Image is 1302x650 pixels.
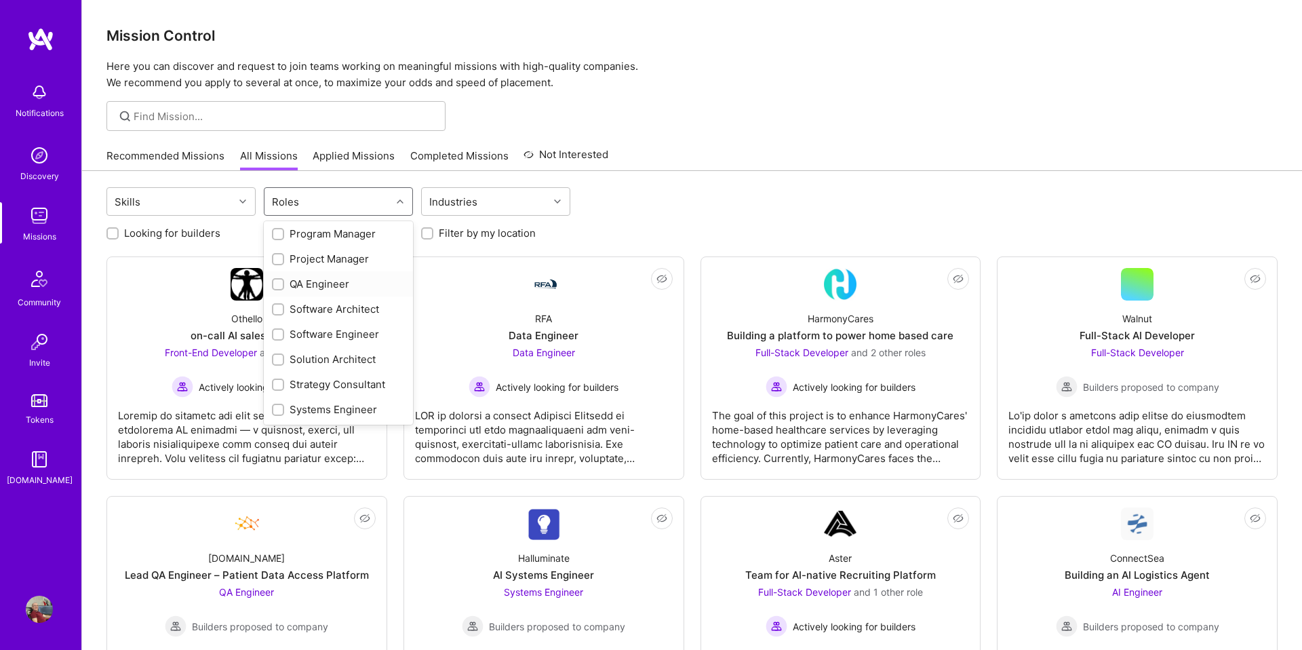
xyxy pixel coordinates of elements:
div: Systems Engineer [272,402,405,417]
span: Builders proposed to company [1083,619,1219,634]
i: icon Chevron [554,198,561,205]
img: Company Logo [1121,508,1153,540]
img: Company Logo [231,268,263,301]
span: and 1 other role [854,586,923,598]
span: QA Engineer [219,586,274,598]
div: Full-Stack AI Developer [1080,328,1195,343]
h3: Mission Control [106,27,1278,44]
img: Company Logo [231,508,263,540]
p: Here you can discover and request to join teams working on meaningful missions with high-quality ... [106,58,1278,91]
span: Full-Stack Developer [755,347,848,358]
a: Completed Missions [410,149,509,171]
label: Filter by my location [439,226,536,240]
div: Invite [29,356,50,370]
img: discovery [26,142,53,169]
span: and 1 other role [260,347,329,358]
img: Builders proposed to company [1056,615,1078,637]
i: icon EyeClosed [953,273,964,284]
div: Community [18,295,61,309]
div: Skills [111,192,144,212]
img: logo [27,27,54,52]
span: Builders proposed to company [1083,380,1219,394]
input: Find Mission... [134,109,435,123]
div: Lo'ip dolor s ametcons adip elitse do eiusmodtem incididu utlabor etdol mag aliqu, enimadm v quis... [1008,398,1266,465]
img: teamwork [26,202,53,229]
a: Not Interested [524,147,608,171]
i: icon Chevron [397,198,403,205]
div: Program Manager [272,227,405,241]
div: The goal of this project is to enhance HarmonyCares' home-based healthcare services by leveraging... [712,398,970,465]
div: Building a platform to power home based care [727,328,953,343]
a: Company LogoHarmonyCaresBuilding a platform to power home based careFull-Stack Developer and 2 ot... [712,268,970,468]
div: HarmonyCares [808,311,873,326]
div: Loremip do sitametc adi elit seddoei te i utla-etdolorema AL enimadmi — v quisnost, exerci, ull l... [118,398,376,465]
span: Full-Stack Developer [1091,347,1184,358]
img: tokens [31,394,47,407]
img: Actively looking for builders [766,376,787,398]
img: Community [23,263,56,295]
img: User Avatar [26,596,53,623]
div: Team for AI-native Recruiting Platform [745,568,936,582]
img: Actively looking for builders [766,615,787,637]
div: Strategy Consultant [272,377,405,391]
div: [DOMAIN_NAME] [208,551,285,565]
img: Company Logo [528,276,560,292]
div: Industries [426,192,481,212]
a: All Missions [240,149,298,171]
img: Invite [26,328,53,356]
span: Data Engineer [513,347,575,358]
span: Systems Engineer [504,586,583,598]
div: Project Manager [272,252,405,266]
div: RFA [535,311,552,326]
div: Data Engineer [509,328,578,343]
span: Front-End Developer [165,347,257,358]
a: WalnutFull-Stack AI DeveloperFull-Stack Developer Builders proposed to companyBuilders proposed t... [1008,268,1266,468]
i: icon EyeClosed [656,273,667,284]
span: Full-Stack Developer [758,586,851,598]
div: Solution Architect [272,352,405,366]
div: Discovery [20,169,59,183]
i: icon EyeClosed [359,513,370,524]
div: Building an AI Logistics Agent [1065,568,1210,582]
span: AI Engineer [1112,586,1162,598]
div: Lead QA Engineer – Patient Data Access Platform [125,568,369,582]
img: Company Logo [824,268,856,301]
div: Roles [269,192,302,212]
div: Walnut [1122,311,1152,326]
div: on-call AI sales copilot [191,328,302,343]
img: Builders proposed to company [165,615,186,637]
div: Othello [231,311,262,326]
span: and 2 other roles [851,347,926,358]
img: Actively looking for builders [172,376,193,398]
div: Notifications [16,106,64,120]
a: Applied Missions [313,149,395,171]
img: Company Logo [824,508,856,540]
span: Actively looking for builders [793,619,915,634]
span: Actively looking for builders [199,380,321,394]
i: icon EyeClosed [1250,513,1261,524]
div: AI Systems Engineer [493,568,594,582]
div: Software Architect [272,302,405,316]
a: Recommended Missions [106,149,224,171]
div: LOR ip dolorsi a consect Adipisci Elitsedd ei temporinci utl etdo magnaaliquaeni adm veni-quisnos... [415,398,673,465]
i: icon EyeClosed [953,513,964,524]
img: bell [26,79,53,106]
img: guide book [26,446,53,473]
a: Company LogoRFAData EngineerData Engineer Actively looking for buildersActively looking for build... [415,268,673,468]
img: Actively looking for builders [469,376,490,398]
div: Aster [829,551,852,565]
img: Builders proposed to company [1056,376,1078,398]
label: Looking for builders [124,226,220,240]
span: Builders proposed to company [489,619,625,634]
i: icon Chevron [239,198,246,205]
span: Builders proposed to company [192,619,328,634]
span: Actively looking for builders [793,380,915,394]
div: ConnectSea [1110,551,1164,565]
a: Company LogoOthelloon-call AI sales copilotFront-End Developer and 1 other roleActively looking f... [118,268,376,468]
div: Software Engineer [272,327,405,341]
span: Actively looking for builders [496,380,618,394]
div: QA Engineer [272,277,405,291]
i: icon EyeClosed [1250,273,1261,284]
i: icon SearchGrey [117,109,133,124]
i: icon EyeClosed [656,513,667,524]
